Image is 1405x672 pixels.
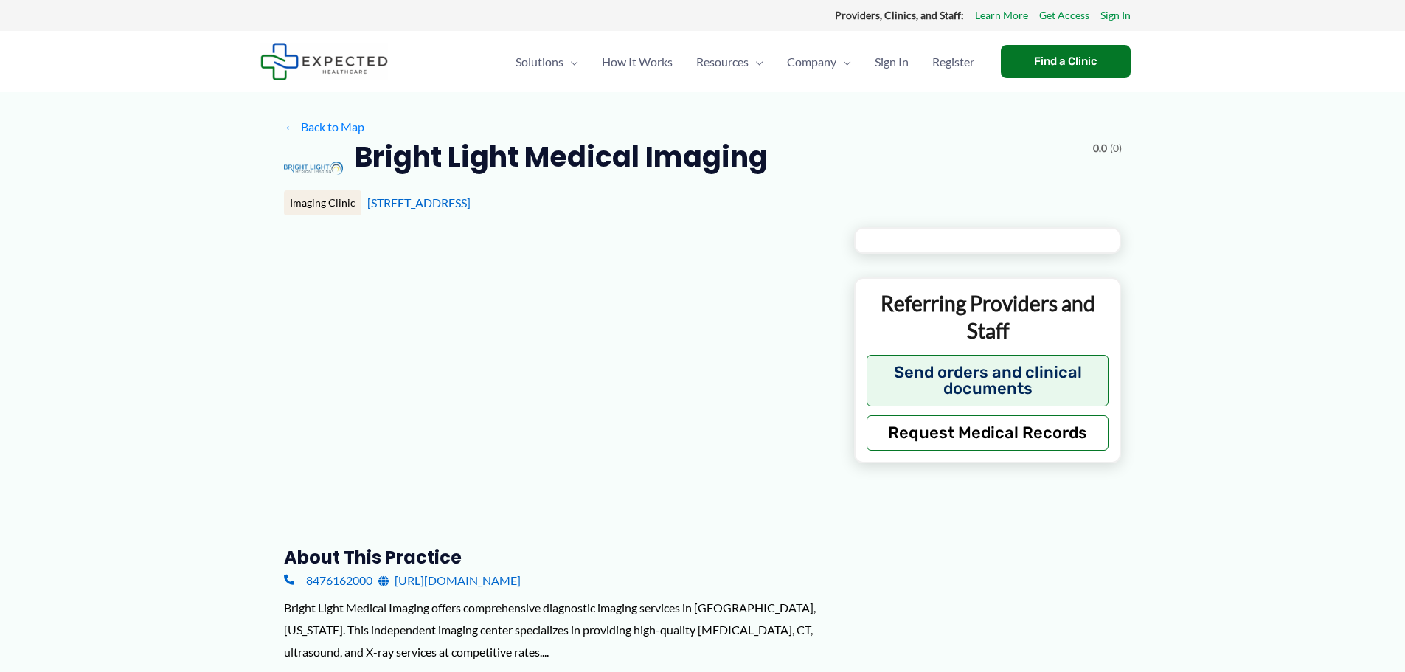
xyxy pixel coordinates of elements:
span: Company [787,36,836,88]
a: ←Back to Map [284,116,364,138]
span: How It Works [602,36,673,88]
a: Get Access [1039,6,1089,25]
a: Find a Clinic [1001,45,1131,78]
div: Imaging Clinic [284,190,361,215]
span: Sign In [875,36,909,88]
span: Menu Toggle [749,36,763,88]
span: ← [284,119,298,134]
a: ResourcesMenu Toggle [684,36,775,88]
a: 8476162000 [284,569,372,592]
p: Referring Providers and Staff [867,290,1109,344]
button: Request Medical Records [867,415,1109,451]
a: [STREET_ADDRESS] [367,195,471,209]
span: Resources [696,36,749,88]
div: Bright Light Medical Imaging offers comprehensive diagnostic imaging services in [GEOGRAPHIC_DATA... [284,597,830,662]
span: 0.0 [1093,139,1107,158]
button: Send orders and clinical documents [867,355,1109,406]
a: CompanyMenu Toggle [775,36,863,88]
h3: About this practice [284,546,830,569]
a: How It Works [590,36,684,88]
nav: Primary Site Navigation [504,36,986,88]
span: (0) [1110,139,1122,158]
a: Register [920,36,986,88]
span: Menu Toggle [836,36,851,88]
strong: Providers, Clinics, and Staff: [835,9,964,21]
a: [URL][DOMAIN_NAME] [378,569,521,592]
a: Sign In [1100,6,1131,25]
span: Menu Toggle [563,36,578,88]
span: Register [932,36,974,88]
a: SolutionsMenu Toggle [504,36,590,88]
a: Learn More [975,6,1028,25]
img: Expected Healthcare Logo - side, dark font, small [260,43,388,80]
span: Solutions [516,36,563,88]
h2: Bright Light Medical Imaging [355,139,768,175]
a: Sign In [863,36,920,88]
